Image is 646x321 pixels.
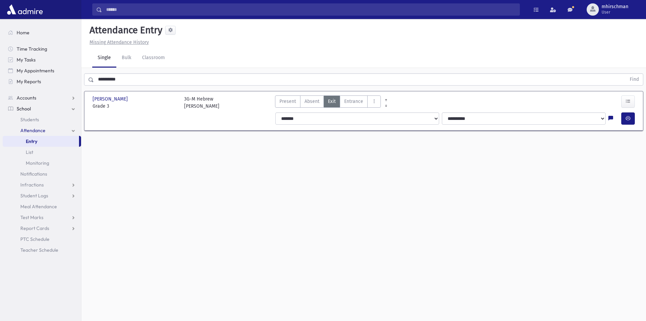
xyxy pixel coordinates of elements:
span: PTC Schedule [20,236,50,242]
span: Accounts [17,95,36,101]
span: Home [17,30,30,36]
a: List [3,147,81,158]
span: Test Marks [20,214,43,220]
div: AttTypes [275,95,381,110]
a: Students [3,114,81,125]
span: Notifications [20,171,47,177]
span: My Appointments [17,68,54,74]
a: Test Marks [3,212,81,223]
span: [PERSON_NAME] [93,95,129,103]
a: Accounts [3,92,81,103]
a: Home [3,27,81,38]
a: My Reports [3,76,81,87]
span: mhirschman [602,4,628,10]
span: School [17,106,31,112]
span: Entrance [344,98,363,105]
span: Attendance [20,127,45,133]
a: My Appointments [3,65,81,76]
u: Missing Attendance History [90,39,149,45]
span: Exit [328,98,336,105]
a: Attendance [3,125,81,136]
span: Student Logs [20,193,48,199]
span: Absent [305,98,319,105]
h5: Attendance Entry [87,24,162,36]
a: PTC Schedule [3,234,81,245]
span: My Reports [17,78,41,85]
a: My Tasks [3,54,81,65]
span: Students [20,117,39,123]
a: Report Cards [3,223,81,234]
span: Teacher Schedule [20,247,58,253]
span: User [602,10,628,15]
span: Time Tracking [17,46,47,52]
a: Classroom [137,49,170,68]
span: Present [279,98,296,105]
div: 3G-M Hebrew [PERSON_NAME] [184,95,219,110]
a: Teacher Schedule [3,245,81,255]
a: Entry [3,136,79,147]
span: Report Cards [20,225,49,231]
span: Meal Attendance [20,203,57,210]
a: Meal Attendance [3,201,81,212]
a: Notifications [3,168,81,179]
input: Search [102,3,520,16]
a: Infractions [3,179,81,190]
a: Monitoring [3,158,81,168]
a: Single [92,49,116,68]
span: Infractions [20,182,44,188]
a: Student Logs [3,190,81,201]
button: Find [626,74,643,85]
a: Time Tracking [3,43,81,54]
span: My Tasks [17,57,36,63]
a: Missing Attendance History [87,39,149,45]
img: AdmirePro [5,3,44,16]
span: Monitoring [26,160,49,166]
a: School [3,103,81,114]
span: Grade 3 [93,103,177,110]
a: Bulk [116,49,137,68]
span: Entry [26,138,37,144]
span: List [26,149,33,155]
